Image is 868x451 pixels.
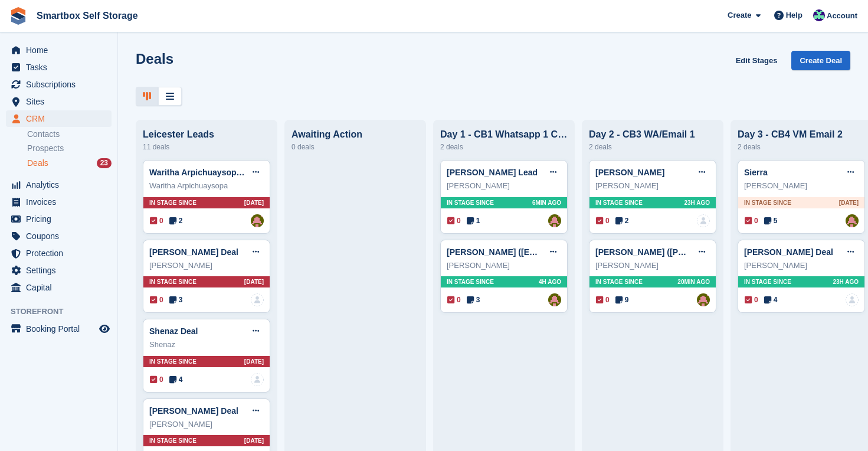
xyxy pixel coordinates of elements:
span: CRM [26,110,97,127]
a: Waritha Arpichuaysopa Deal [149,168,261,177]
img: Alex Selenitsas [251,214,264,227]
a: Sierra [744,168,768,177]
a: [PERSON_NAME] Deal [149,247,238,257]
span: Tasks [26,59,97,76]
span: 0 [745,295,758,305]
div: Shenaz [149,339,264,351]
a: Deals 23 [27,157,112,169]
span: 23H AGO [684,198,710,207]
a: menu [6,76,112,93]
span: 0 [596,215,610,226]
span: 0 [745,215,758,226]
a: menu [6,177,112,193]
span: Analytics [26,177,97,193]
img: stora-icon-8386f47178a22dfd0bd8f6a31ec36ba5ce8667c1dd55bd0f319d3a0aa187defe.svg [9,7,27,25]
a: menu [6,110,112,127]
a: menu [6,321,112,337]
a: menu [6,59,112,76]
span: 6MIN AGO [532,198,561,207]
img: deal-assignee-blank [251,293,264,306]
span: [DATE] [244,198,264,207]
span: 4 [169,374,183,385]
div: [PERSON_NAME] [744,260,859,272]
img: Alex Selenitsas [846,214,859,227]
span: 0 [150,295,163,305]
div: [PERSON_NAME] [447,180,561,192]
span: Account [827,10,857,22]
span: In stage since [149,198,196,207]
span: In stage since [447,277,494,286]
span: In stage since [149,436,196,445]
span: Prospects [27,143,64,154]
div: 2 deals [738,140,865,154]
img: deal-assignee-blank [846,293,859,306]
a: Edit Stages [731,51,782,70]
span: Settings [26,262,97,279]
span: 4H AGO [539,277,561,286]
span: In stage since [447,198,494,207]
span: 23H AGO [833,277,859,286]
span: 4 [764,295,778,305]
span: Home [26,42,97,58]
div: 2 deals [440,140,568,154]
span: [DATE] [244,277,264,286]
div: [PERSON_NAME] [447,260,561,272]
span: 0 [150,374,163,385]
span: Capital [26,279,97,296]
a: Create Deal [791,51,850,70]
div: 23 [97,158,112,168]
span: Storefront [11,306,117,318]
a: menu [6,42,112,58]
a: menu [6,93,112,110]
div: Awaiting Action [291,129,419,140]
div: 2 deals [589,140,716,154]
span: Protection [26,245,97,262]
span: Booking Portal [26,321,97,337]
a: menu [6,245,112,262]
a: menu [6,279,112,296]
a: menu [6,262,112,279]
img: deal-assignee-blank [251,373,264,386]
img: deal-assignee-blank [697,214,710,227]
a: [PERSON_NAME] Deal [744,247,833,257]
div: Waritha Arpichuaysopa [149,180,264,192]
a: Smartbox Self Storage [32,6,143,25]
span: Help [786,9,803,21]
div: 0 deals [291,140,419,154]
a: menu [6,228,112,244]
span: Invoices [26,194,97,210]
span: 5 [764,215,778,226]
span: 2 [169,215,183,226]
div: Day 1 - CB1 Whatsapp 1 CB2 [440,129,568,140]
div: Day 3 - CB4 VM Email 2 [738,129,865,140]
a: Prospects [27,142,112,155]
span: In stage since [744,198,791,207]
span: In stage since [744,277,791,286]
span: In stage since [149,277,196,286]
div: [PERSON_NAME] [149,260,264,272]
div: [PERSON_NAME] [595,180,710,192]
span: [DATE] [244,357,264,366]
span: In stage since [149,357,196,366]
span: 20MIN AGO [677,277,710,286]
img: Roger Canham [813,9,825,21]
img: Alex Selenitsas [548,214,561,227]
a: Shenaz Deal [149,326,198,336]
a: Preview store [97,322,112,336]
div: Day 2 - CB3 WA/Email 1 [589,129,716,140]
div: [PERSON_NAME] [744,180,859,192]
span: 0 [447,215,461,226]
div: Leicester Leads [143,129,270,140]
span: Deals [27,158,48,169]
img: Alex Selenitsas [697,293,710,306]
img: Alex Selenitsas [548,293,561,306]
a: [PERSON_NAME] Deal [149,406,238,416]
span: 3 [467,295,480,305]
